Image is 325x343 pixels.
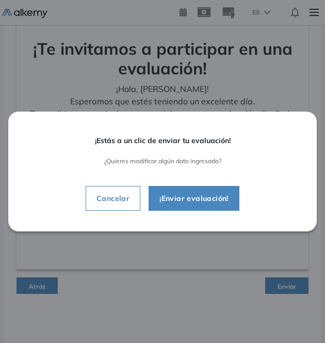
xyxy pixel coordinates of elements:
span: ¿Quieres modificar algún dato ingresado? [17,158,308,165]
button: ¡Enviar evaluación! [149,186,239,211]
button: Cancelar [86,186,140,211]
span: ¡Estás a un clic de enviar tu evaluación! [17,136,308,145]
span: ¡Enviar evaluación! [151,192,237,205]
span: Cancelar [88,192,138,205]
